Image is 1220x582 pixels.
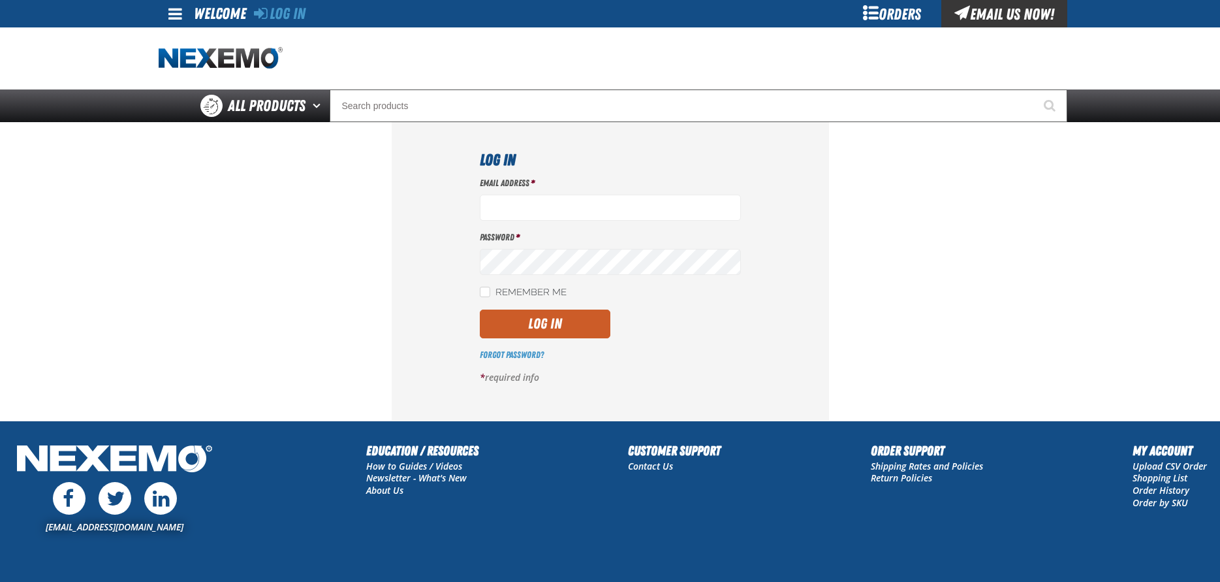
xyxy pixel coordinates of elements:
[1035,89,1067,122] button: Start Searching
[330,89,1067,122] input: Search
[480,177,741,189] label: Email Address
[480,287,567,299] label: Remember Me
[628,441,721,461] h2: Customer Support
[366,484,403,496] a: About Us
[1133,460,1207,472] a: Upload CSV Order
[480,310,610,338] button: Log In
[46,521,183,533] a: [EMAIL_ADDRESS][DOMAIN_NAME]
[159,47,283,70] img: Nexemo logo
[628,460,673,472] a: Contact Us
[1133,441,1207,461] h2: My Account
[871,441,983,461] h2: Order Support
[480,287,490,297] input: Remember Me
[871,460,983,472] a: Shipping Rates and Policies
[480,148,741,172] h1: Log In
[1133,496,1188,509] a: Order by SKU
[366,441,478,461] h2: Education / Resources
[366,460,462,472] a: How to Guides / Videos
[1133,472,1187,484] a: Shopping List
[480,349,544,360] a: Forgot Password?
[159,47,283,70] a: Home
[308,89,330,122] button: Open All Products pages
[480,372,741,384] p: required info
[13,441,216,479] img: Nexemo Logo
[228,94,305,118] span: All Products
[254,5,305,23] a: Log In
[366,472,467,484] a: Newsletter - What's New
[871,472,932,484] a: Return Policies
[480,231,741,244] label: Password
[1133,484,1189,496] a: Order History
